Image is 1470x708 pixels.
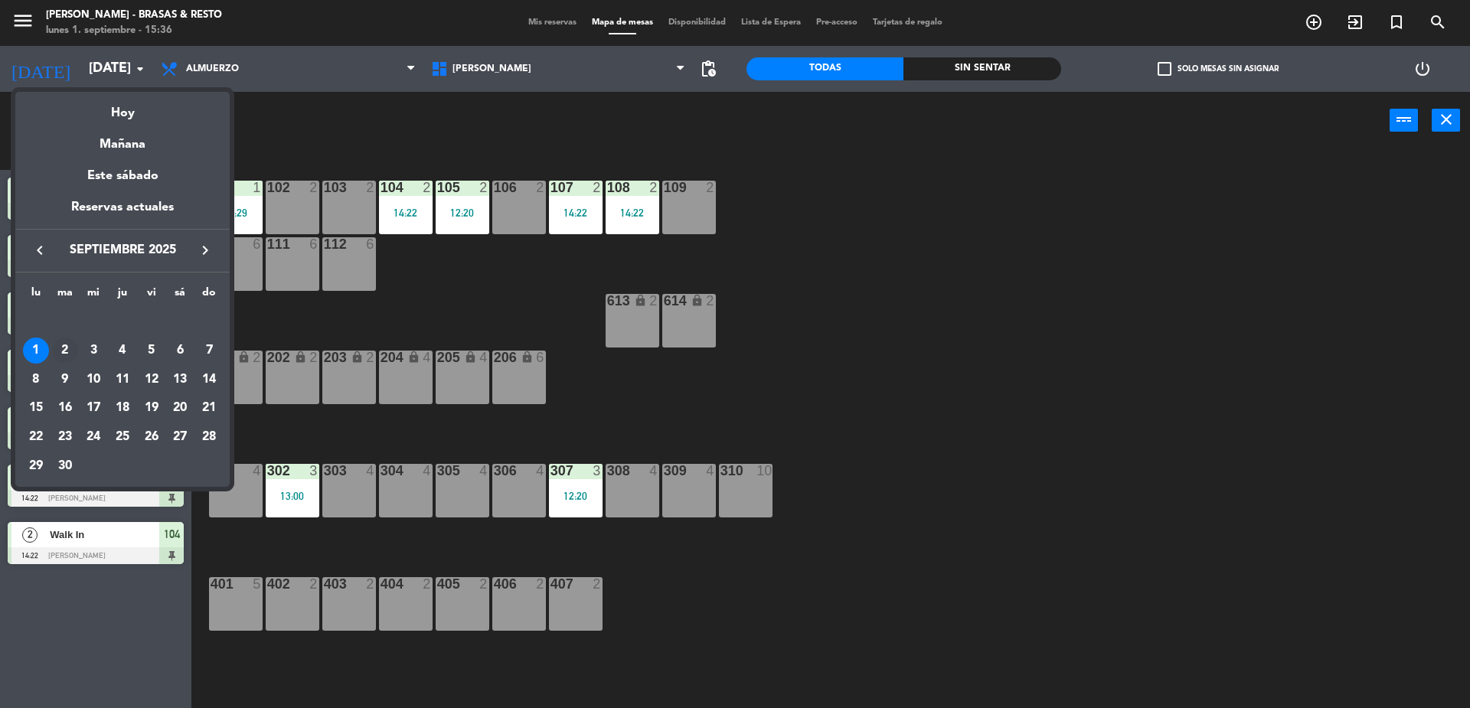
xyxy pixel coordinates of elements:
div: 8 [23,367,49,393]
th: domingo [194,284,224,308]
div: 5 [139,338,165,364]
td: 23 de septiembre de 2025 [51,423,80,452]
div: 11 [109,367,136,393]
th: sábado [166,284,195,308]
td: 6 de septiembre de 2025 [166,336,195,365]
div: 29 [23,453,49,479]
td: 4 de septiembre de 2025 [108,336,137,365]
div: Mañana [15,123,230,155]
td: 3 de septiembre de 2025 [79,336,108,365]
td: 19 de septiembre de 2025 [137,393,166,423]
td: 9 de septiembre de 2025 [51,365,80,394]
td: 26 de septiembre de 2025 [137,423,166,452]
div: 21 [196,395,222,421]
div: 12 [139,367,165,393]
td: 22 de septiembre de 2025 [21,423,51,452]
th: miércoles [79,284,108,308]
div: 10 [80,367,106,393]
div: Este sábado [15,155,230,197]
div: 30 [52,453,78,479]
th: lunes [21,284,51,308]
div: 3 [80,338,106,364]
div: 1 [23,338,49,364]
div: 4 [109,338,136,364]
div: 6 [167,338,193,364]
td: 17 de septiembre de 2025 [79,393,108,423]
div: 18 [109,395,136,421]
td: 21 de septiembre de 2025 [194,393,224,423]
div: 25 [109,424,136,450]
td: 1 de septiembre de 2025 [21,336,51,365]
td: 8 de septiembre de 2025 [21,365,51,394]
div: 15 [23,395,49,421]
div: 2 [52,338,78,364]
td: 15 de septiembre de 2025 [21,393,51,423]
div: Reservas actuales [15,197,230,229]
td: 11 de septiembre de 2025 [108,365,137,394]
i: keyboard_arrow_right [196,241,214,259]
td: 28 de septiembre de 2025 [194,423,224,452]
i: keyboard_arrow_left [31,241,49,259]
td: 24 de septiembre de 2025 [79,423,108,452]
td: 13 de septiembre de 2025 [166,365,195,394]
div: 7 [196,338,222,364]
td: 20 de septiembre de 2025 [166,393,195,423]
button: keyboard_arrow_left [26,240,54,260]
div: 24 [80,424,106,450]
td: 10 de septiembre de 2025 [79,365,108,394]
td: 2 de septiembre de 2025 [51,336,80,365]
div: 17 [80,395,106,421]
div: 28 [196,424,222,450]
div: 13 [167,367,193,393]
div: 20 [167,395,193,421]
td: 16 de septiembre de 2025 [51,393,80,423]
th: viernes [137,284,166,308]
div: 27 [167,424,193,450]
th: martes [51,284,80,308]
div: 14 [196,367,222,393]
div: 26 [139,424,165,450]
button: keyboard_arrow_right [191,240,219,260]
td: 27 de septiembre de 2025 [166,423,195,452]
td: 5 de septiembre de 2025 [137,336,166,365]
td: 29 de septiembre de 2025 [21,452,51,481]
div: 19 [139,395,165,421]
div: 16 [52,395,78,421]
td: 7 de septiembre de 2025 [194,336,224,365]
td: 25 de septiembre de 2025 [108,423,137,452]
td: 30 de septiembre de 2025 [51,452,80,481]
div: 23 [52,424,78,450]
td: 18 de septiembre de 2025 [108,393,137,423]
th: jueves [108,284,137,308]
div: 22 [23,424,49,450]
td: 14 de septiembre de 2025 [194,365,224,394]
div: Hoy [15,92,230,123]
td: SEP. [21,307,224,336]
span: septiembre 2025 [54,240,191,260]
td: 12 de septiembre de 2025 [137,365,166,394]
div: 9 [52,367,78,393]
